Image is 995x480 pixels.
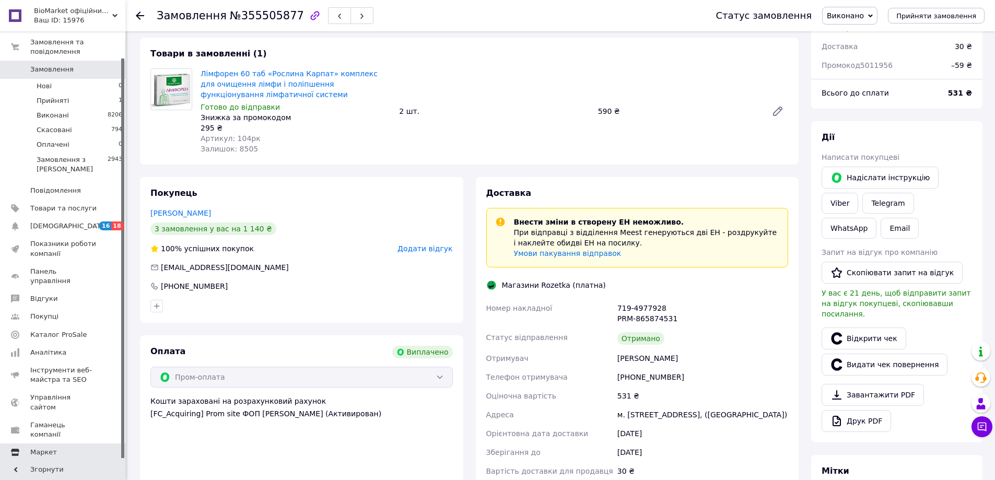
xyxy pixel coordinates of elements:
[881,218,919,239] button: Email
[486,354,529,362] span: Отримувач
[822,132,835,142] span: Дії
[161,263,289,272] span: [EMAIL_ADDRESS][DOMAIN_NAME]
[150,346,185,356] span: Оплата
[30,204,97,213] span: Товари та послуги
[30,330,87,339] span: Каталог ProSale
[514,227,780,248] p: При відправці з відділення Meest генеруються дві ЕН - роздрукуйте і наклейте обидві ЕН на посилку.
[822,262,963,284] button: Скопіювати запит на відгук
[615,405,790,424] div: м. [STREET_ADDRESS], ([GEOGRAPHIC_DATA])
[822,167,939,189] button: Надіслати інструкцію
[862,193,914,214] a: Telegram
[486,333,568,342] span: Статус відправлення
[822,384,924,406] a: Завантажити PDF
[822,466,849,476] span: Мітки
[822,89,889,97] span: Всього до сплати
[30,239,97,258] span: Показники роботи компанії
[150,408,453,419] div: [FC_Acquiring] Prom site ФОП [PERSON_NAME] (Активирован)
[201,103,280,111] span: Готово до відправки
[150,243,254,254] div: успішних покупок
[767,101,788,122] a: Редагувати
[30,393,97,412] span: Управління сайтом
[822,24,851,32] span: 1 товар
[150,223,276,235] div: 3 замовлення у вас на 1 140 ₴
[201,123,391,133] div: 295 ₴
[716,10,812,21] div: Статус замовлення
[822,289,971,318] span: У вас є 21 день, щоб відправити запит на відгук покупцеві, скопіювавши посилання.
[888,8,985,24] button: Прийняти замовлення
[30,267,97,286] span: Панель управління
[822,327,906,349] a: Відкрити чек
[486,411,514,419] span: Адреса
[201,112,391,123] div: Знижка за промокодом
[615,387,790,405] div: 531 ₴
[514,218,684,226] span: Внести зміни в створену ЕН неможливо.
[971,416,992,437] button: Чат з покупцем
[160,281,229,291] div: [PHONE_NUMBER]
[945,54,978,77] div: ₴
[822,218,876,239] a: WhatsApp
[822,42,858,51] span: Доставка
[201,69,378,99] a: Лімфорен 60 таб «Рослина Карпат» комплекс для очищення лімфи і поліпшення функціонування лімфатич...
[499,280,608,290] div: Магазини Rozetka (платна)
[949,35,978,58] div: 30 ₴
[486,392,556,400] span: Оціночна вартість
[37,125,72,135] span: Скасовані
[108,111,122,120] span: 8206
[150,396,453,419] div: Кошти зараховані на розрахунковий рахунок
[948,89,972,97] b: 531 ₴
[30,312,58,321] span: Покупці
[822,61,893,69] span: Промокод
[108,155,122,174] span: 2943
[201,134,261,143] span: Артикул: 104рк
[617,332,664,345] div: Отримано
[615,299,790,328] div: 719-4977928 PRM-865874531
[119,96,122,106] span: 1
[30,186,81,195] span: Повідомлення
[615,443,790,462] div: [DATE]
[37,81,52,91] span: Нові
[822,153,899,161] span: Написати покупцеві
[860,61,893,69] span: 5011956
[397,244,452,253] span: Додати відгук
[30,38,125,56] span: Замовлення та повідомлення
[136,10,144,21] div: Повернутися назад
[230,9,304,22] span: №355505877
[34,6,112,16] span: BioMarket офіційний магазин провідних компаній.
[827,11,864,20] span: Виконано
[822,248,938,256] span: Запит на відгук про компанію
[34,16,125,25] div: Ваш ID: 15976
[30,420,97,439] span: Гаманець компанії
[119,81,122,91] span: 0
[37,111,69,120] span: Виконані
[392,346,453,358] div: Виплачено
[111,221,123,230] span: 18
[150,188,197,198] span: Покупець
[594,104,763,119] div: 590 ₴
[30,221,108,231] span: [DEMOGRAPHIC_DATA]
[157,9,227,22] span: Замовлення
[615,368,790,387] div: [PHONE_NUMBER]
[615,424,790,443] div: [DATE]
[161,244,182,253] span: 100%
[896,12,976,20] span: Прийняти замовлення
[30,448,57,457] span: Маркет
[486,467,613,475] span: Вартість доставки для продавця
[119,140,122,149] span: 0
[486,448,541,456] span: Зберігання до
[486,188,532,198] span: Доставка
[99,221,111,230] span: 16
[37,155,108,174] span: Замовлення з [PERSON_NAME]
[150,49,267,58] span: Товари в замовленні (1)
[30,366,97,384] span: Інструменти веб-майстра та SEO
[822,193,858,214] a: Viber
[37,96,69,106] span: Прийняті
[486,429,589,438] span: Орієнтовна дата доставки
[822,354,947,376] button: Видати чек повернення
[951,61,964,69] span: – 59
[514,249,622,257] a: Умови пакування відправок
[111,125,122,135] span: 794
[201,145,258,153] span: Залишок: 8505
[615,349,790,368] div: [PERSON_NAME]
[30,294,57,303] span: Відгуки
[30,348,66,357] span: Аналітика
